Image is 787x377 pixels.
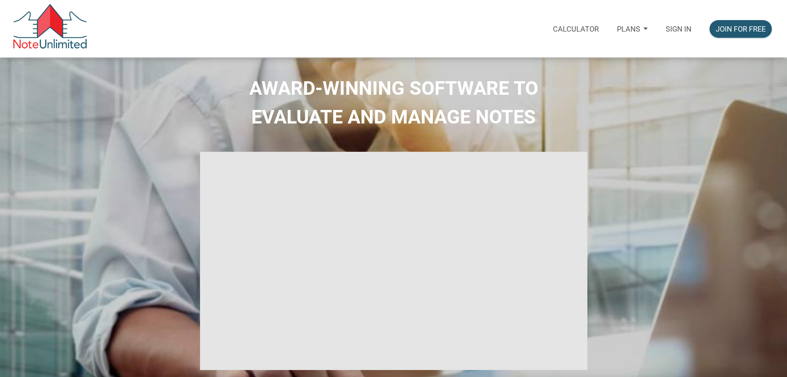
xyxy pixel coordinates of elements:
p: Calculator [553,25,599,33]
button: Join for free [710,20,772,38]
a: Join for free [701,14,781,44]
p: Sign in [666,25,691,33]
a: Calculator [544,14,608,44]
a: Plans [608,14,657,44]
h2: AWARD-WINNING SOFTWARE TO EVALUATE AND MANAGE NOTES [6,74,781,131]
button: Plans [608,14,657,43]
a: Sign in [657,14,701,44]
div: Join for free [716,23,766,34]
iframe: NoteUnlimited [200,152,587,370]
p: Plans [617,25,640,33]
